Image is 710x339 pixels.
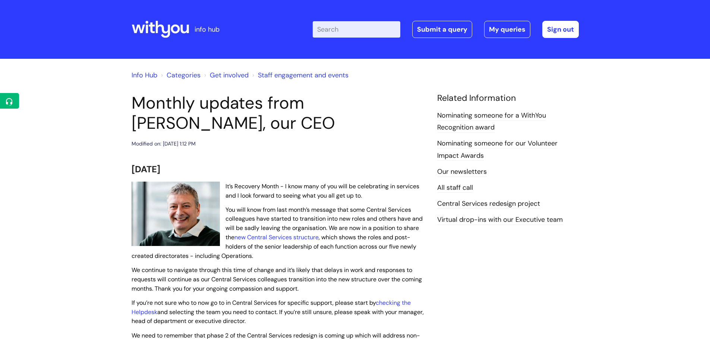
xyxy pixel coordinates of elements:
[132,139,196,148] div: Modified on: [DATE] 1:12 PM
[437,93,579,103] h4: Related Information
[437,167,487,177] a: Our newsletters
[437,183,473,193] a: All staff call
[132,93,426,133] h1: Monthly updates from [PERSON_NAME], our CEO
[195,23,220,35] p: info hub
[437,139,558,160] a: Nominating someone for our Volunteer Impact Awards
[132,266,422,292] span: We continue to navigate through this time of change and it’s likely that delays in work and respo...
[542,21,579,38] a: Sign out
[159,69,201,81] li: Solution home
[250,69,348,81] li: Staff engagement and events
[234,233,319,241] a: new Central Services structure
[132,299,411,316] a: checking the Helpdesk
[437,111,546,132] a: Nominating someone for a WithYou Recognition award
[484,21,530,38] a: My queries
[313,21,400,38] input: Search
[313,21,579,38] div: | -
[167,71,201,80] a: Categories
[437,215,563,225] a: Virtual drop-ins with our Executive team
[225,182,419,199] span: It’s Recovery Month - I know many of you will be celebrating in services and I look forward to se...
[132,182,220,246] img: WithYou Chief Executive Simon Phillips pictured looking at the camera and smiling
[132,299,424,325] span: If you’re not sure who to now go to in Central Services for specific support, please start by and...
[412,21,472,38] a: Submit a query
[132,163,160,175] span: [DATE]
[132,206,423,260] span: You will know from last month’s message that some Central Services colleagues have started to tra...
[258,71,348,80] a: Staff engagement and events
[202,69,249,81] li: Get involved
[437,199,540,209] a: Central Services redesign project
[132,71,157,80] a: Info Hub
[210,71,249,80] a: Get involved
